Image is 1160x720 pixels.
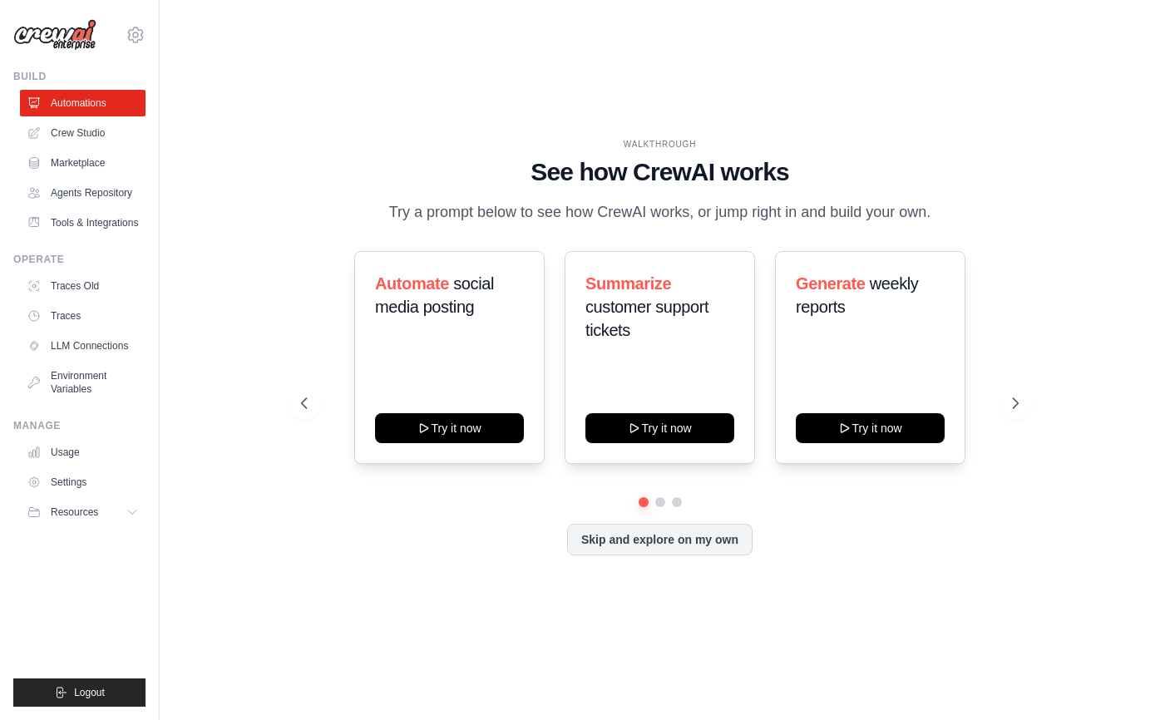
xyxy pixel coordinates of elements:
[796,413,945,443] button: Try it now
[20,469,146,496] a: Settings
[13,70,146,83] div: Build
[796,274,866,293] span: Generate
[20,120,146,146] a: Crew Studio
[20,333,146,359] a: LLM Connections
[567,524,753,555] button: Skip and explore on my own
[375,274,494,316] span: social media posting
[375,413,524,443] button: Try it now
[20,210,146,236] a: Tools & Integrations
[20,180,146,206] a: Agents Repository
[13,419,146,432] div: Manage
[20,499,146,525] button: Resources
[20,303,146,329] a: Traces
[585,413,734,443] button: Try it now
[13,253,146,266] div: Operate
[20,362,146,402] a: Environment Variables
[13,19,96,51] img: Logo
[13,678,146,707] button: Logout
[20,90,146,116] a: Automations
[381,200,940,224] p: Try a prompt below to see how CrewAI works, or jump right in and build your own.
[585,298,708,339] span: customer support tickets
[20,439,146,466] a: Usage
[375,274,449,293] span: Automate
[51,505,98,519] span: Resources
[20,150,146,176] a: Marketplace
[301,157,1019,187] h1: See how CrewAI works
[301,138,1019,150] div: WALKTHROUGH
[585,274,671,293] span: Summarize
[74,686,105,699] span: Logout
[20,273,146,299] a: Traces Old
